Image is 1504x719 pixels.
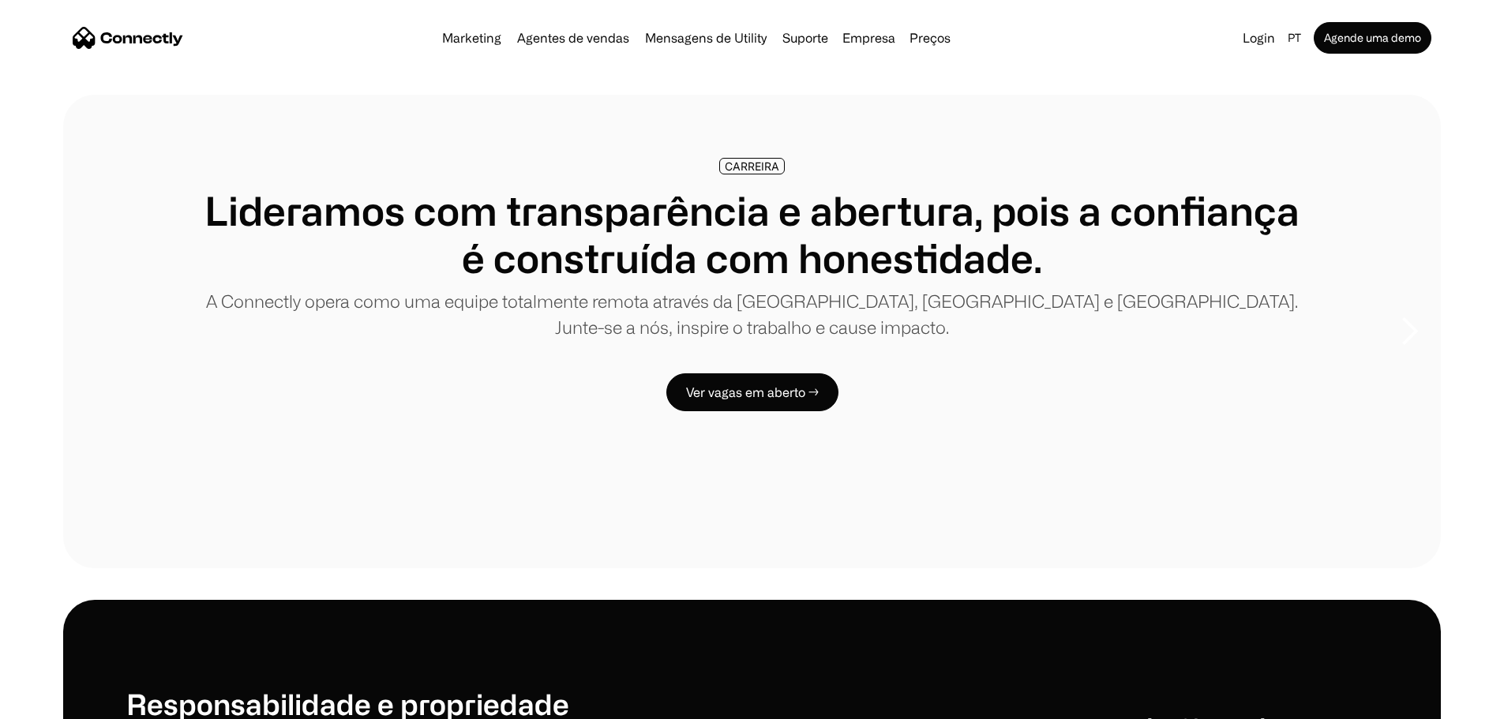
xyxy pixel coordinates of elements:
a: Ver vagas em aberto → [666,373,838,411]
div: carousel [63,95,1441,568]
div: Empresa [842,27,895,49]
div: 1 of 8 [63,95,1441,568]
a: Preços [903,32,957,44]
h1: Lideramos com transparência e abertura, pois a confiança é construída com honestidade. [189,187,1315,282]
a: Mensagens de Utility [639,32,773,44]
a: Agende uma demo [1314,22,1431,54]
div: next slide [1378,253,1441,410]
a: Login [1236,27,1281,49]
div: CARREIRA [725,160,779,172]
div: Empresa [838,27,900,49]
p: A Connectly opera como uma equipe totalmente remota através da [GEOGRAPHIC_DATA], [GEOGRAPHIC_DAT... [189,288,1315,340]
a: Agentes de vendas [511,32,636,44]
a: Suporte [776,32,835,44]
a: home [73,26,183,50]
a: Marketing [436,32,508,44]
div: pt [1281,27,1311,49]
div: pt [1288,27,1301,49]
ul: Language list [32,691,95,713]
aside: Language selected: Português (Brasil) [16,690,95,713]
